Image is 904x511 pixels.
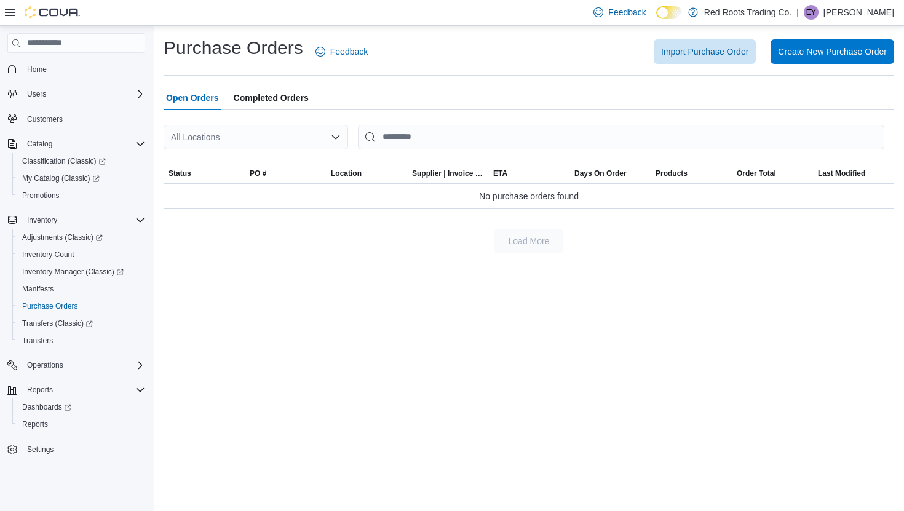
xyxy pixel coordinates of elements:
span: Import Purchase Order [661,46,748,58]
a: Promotions [17,188,65,203]
a: Reports [17,417,53,432]
button: Last Modified [813,164,894,183]
span: Classification (Classic) [17,154,145,168]
button: Settings [2,440,150,458]
a: Adjustments (Classic) [17,230,108,245]
span: Inventory [27,215,57,225]
a: Home [22,62,52,77]
span: Adjustments (Classic) [17,230,145,245]
span: Location [331,168,362,178]
span: Transfers (Classic) [17,316,145,331]
button: Open list of options [331,132,341,142]
a: Transfers [17,333,58,348]
button: Import Purchase Order [654,39,756,64]
a: Classification (Classic) [17,154,111,168]
span: Completed Orders [234,85,309,110]
span: No purchase orders found [479,189,579,204]
a: Adjustments (Classic) [12,229,150,246]
input: This is a search bar. After typing your query, hit enter to filter the results lower in the page. [358,125,884,149]
span: Adjustments (Classic) [22,232,103,242]
span: Catalog [22,137,145,151]
a: Manifests [17,282,58,296]
span: Home [22,61,145,77]
a: Inventory Manager (Classic) [12,263,150,280]
button: Operations [2,357,150,374]
span: Promotions [22,191,60,200]
h1: Purchase Orders [164,36,303,60]
button: Users [22,87,51,101]
span: Last Modified [818,168,865,178]
span: Customers [27,114,63,124]
p: [PERSON_NAME] [823,5,894,20]
span: Inventory Manager (Classic) [22,267,124,277]
input: Dark Mode [656,6,682,19]
a: Purchase Orders [17,299,83,314]
span: Feedback [608,6,646,18]
a: Settings [22,442,58,457]
span: Catalog [27,139,52,149]
span: Dashboards [22,402,71,412]
a: Classification (Classic) [12,153,150,170]
span: Products [656,168,688,178]
button: PO # [245,164,326,183]
button: Inventory [2,212,150,229]
p: | [796,5,799,20]
span: Reports [22,382,145,397]
span: Supplier | Invoice Number [412,168,483,178]
button: Inventory Count [12,246,150,263]
span: Classification (Classic) [22,156,106,166]
span: Settings [22,442,145,457]
span: Inventory Count [17,247,145,262]
span: PO # [250,168,266,178]
button: Products [651,164,732,183]
button: Transfers [12,332,150,349]
span: Transfers (Classic) [22,319,93,328]
span: Load More [509,235,550,247]
a: Customers [22,112,68,127]
button: ETA [488,164,569,183]
button: Catalog [22,137,57,151]
button: Inventory [22,213,62,228]
button: Load More [494,229,563,253]
span: Dark Mode [656,19,657,20]
span: Users [22,87,145,101]
span: Order Total [737,168,776,178]
span: Inventory [22,213,145,228]
span: Manifests [17,282,145,296]
span: Feedback [330,46,368,58]
div: Eden Yohannes [804,5,819,20]
span: Promotions [17,188,145,203]
span: Manifests [22,284,54,294]
span: Purchase Orders [22,301,78,311]
a: Feedback [311,39,373,64]
span: Reports [17,417,145,432]
span: Users [27,89,46,99]
span: Reports [27,385,53,395]
button: Days On Order [569,164,651,183]
button: Reports [22,382,58,397]
a: Dashboards [12,398,150,416]
span: Operations [27,360,63,370]
button: Reports [2,381,150,398]
span: Customers [22,111,145,127]
span: ETA [493,168,507,178]
button: Supplier | Invoice Number [407,164,488,183]
img: Cova [25,6,80,18]
span: Transfers [22,336,53,346]
span: Reports [22,419,48,429]
span: Home [27,65,47,74]
span: EY [806,5,816,20]
button: Promotions [12,187,150,204]
button: Status [164,164,245,183]
span: Inventory Manager (Classic) [17,264,145,279]
span: Operations [22,358,145,373]
a: Inventory Manager (Classic) [17,264,129,279]
button: Catalog [2,135,150,153]
button: Reports [12,416,150,433]
a: Inventory Count [17,247,79,262]
button: Purchase Orders [12,298,150,315]
nav: Complex example [7,55,145,491]
span: Days On Order [574,168,627,178]
button: Location [326,164,407,183]
a: My Catalog (Classic) [12,170,150,187]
